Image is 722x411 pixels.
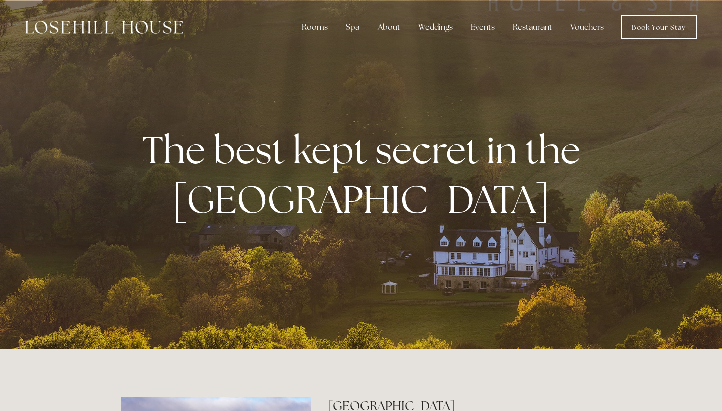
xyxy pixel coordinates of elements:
div: Weddings [410,17,461,37]
div: Restaurant [505,17,560,37]
img: Losehill House [25,21,183,34]
div: About [370,17,408,37]
div: Spa [338,17,368,37]
strong: The best kept secret in the [GEOGRAPHIC_DATA] [142,125,588,224]
div: Rooms [294,17,336,37]
a: Vouchers [562,17,612,37]
a: Book Your Stay [621,15,697,39]
div: Events [463,17,503,37]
